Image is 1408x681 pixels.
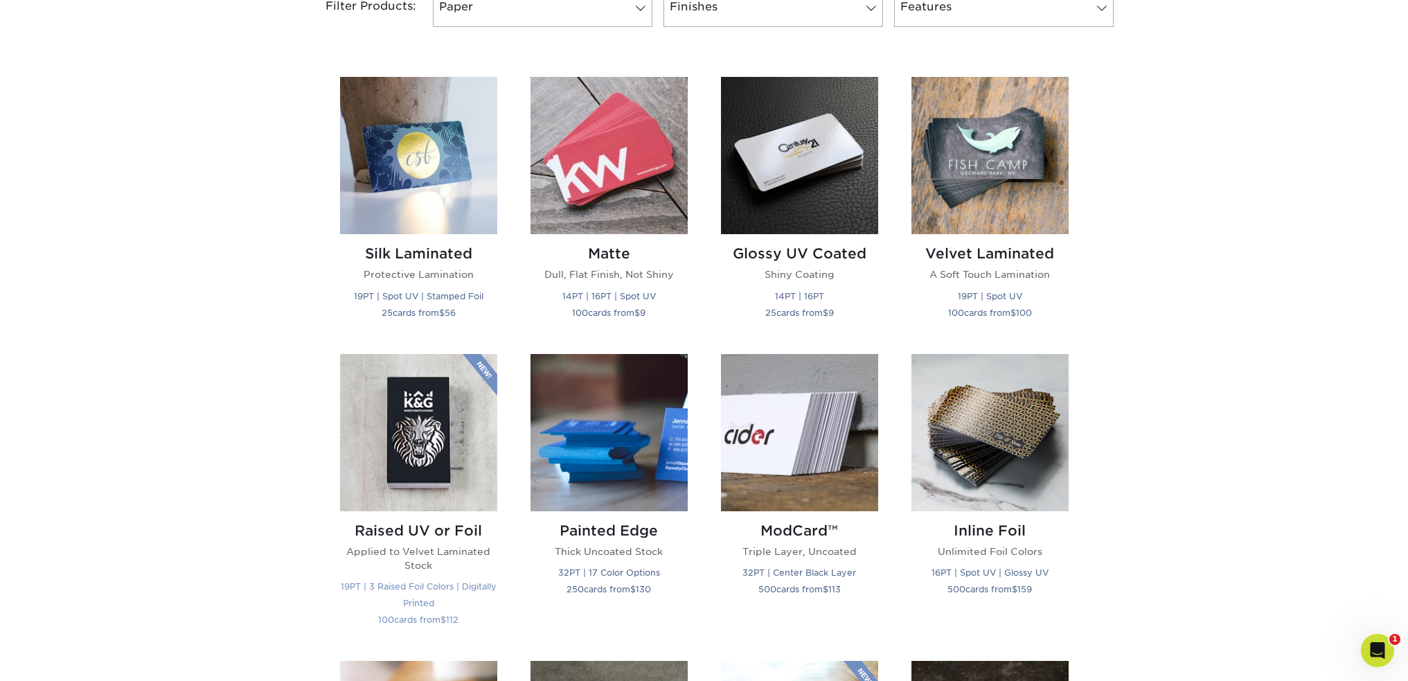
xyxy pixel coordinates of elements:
img: Silk Laminated Business Cards [340,77,497,234]
small: 16PT | Spot UV | Glossy UV [932,567,1049,578]
span: 100 [948,308,964,318]
p: Protective Lamination [340,267,497,281]
a: Raised UV or Foil Business Cards Raised UV or Foil Applied to Velvet Laminated Stock 19PT | 3 Rai... [340,354,497,645]
h2: Velvet Laminated [911,245,1069,262]
small: cards from [378,614,458,625]
span: $ [823,308,828,318]
small: 14PT | 16PT | Spot UV [562,291,656,301]
span: $ [634,308,640,318]
h2: Glossy UV Coated [721,245,878,262]
a: Matte Business Cards Matte Dull, Flat Finish, Not Shiny 14PT | 16PT | Spot UV 100cards from$9 [531,77,688,337]
h2: Inline Foil [911,522,1069,539]
img: Painted Edge Business Cards [531,354,688,511]
span: 56 [445,308,456,318]
img: New Product [463,354,497,396]
span: 250 [567,584,584,594]
p: Unlimited Foil Colors [911,545,1069,558]
small: cards from [572,308,645,318]
img: Inline Foil Business Cards [911,354,1069,511]
small: 19PT | Spot UV | Stamped Foil [354,291,483,301]
small: cards from [947,584,1032,594]
small: 32PT | 17 Color Options [558,567,660,578]
iframe: Intercom live chat [1361,634,1394,667]
a: Painted Edge Business Cards Painted Edge Thick Uncoated Stock 32PT | 17 Color Options 250cards fr... [531,354,688,645]
p: Applied to Velvet Laminated Stock [340,545,497,573]
a: Silk Laminated Business Cards Silk Laminated Protective Lamination 19PT | Spot UV | Stamped Foil ... [340,77,497,337]
a: Inline Foil Business Cards Inline Foil Unlimited Foil Colors 16PT | Spot UV | Glossy UV 500cards ... [911,354,1069,645]
p: Dull, Flat Finish, Not Shiny [531,267,688,281]
h2: ModCard™ [721,522,878,539]
small: 19PT | Spot UV [958,291,1022,301]
span: 130 [636,584,651,594]
small: cards from [567,584,651,594]
span: 500 [947,584,965,594]
small: 14PT | 16PT [775,291,824,301]
p: A Soft Touch Lamination [911,267,1069,281]
span: 9 [640,308,645,318]
a: ModCard™ Business Cards ModCard™ Triple Layer, Uncoated 32PT | Center Black Layer 500cards from$113 [721,354,878,645]
span: 100 [1016,308,1032,318]
span: 112 [446,614,458,625]
h2: Painted Edge [531,522,688,539]
span: 25 [765,308,776,318]
span: $ [1010,308,1016,318]
span: 25 [382,308,393,318]
a: Velvet Laminated Business Cards Velvet Laminated A Soft Touch Lamination 19PT | Spot UV 100cards ... [911,77,1069,337]
span: $ [630,584,636,594]
img: Raised UV or Foil Business Cards [340,354,497,511]
small: cards from [758,584,841,594]
span: 1 [1389,634,1400,645]
p: Triple Layer, Uncoated [721,545,878,558]
small: cards from [382,308,456,318]
img: Glossy UV Coated Business Cards [721,77,878,234]
span: 500 [758,584,776,594]
span: $ [439,308,445,318]
a: Glossy UV Coated Business Cards Glossy UV Coated Shiny Coating 14PT | 16PT 25cards from$9 [721,77,878,337]
h2: Raised UV or Foil [340,522,497,539]
span: 9 [828,308,834,318]
span: 100 [378,614,394,625]
span: $ [440,614,446,625]
span: $ [823,584,828,594]
span: 159 [1017,584,1032,594]
span: 113 [828,584,841,594]
h2: Silk Laminated [340,245,497,262]
span: 100 [572,308,588,318]
small: 19PT | 3 Raised Foil Colors | Digitally Printed [341,581,497,608]
small: cards from [765,308,834,318]
img: Matte Business Cards [531,77,688,234]
small: 32PT | Center Black Layer [742,567,856,578]
p: Thick Uncoated Stock [531,545,688,558]
h2: Matte [531,245,688,262]
small: cards from [948,308,1032,318]
span: $ [1012,584,1017,594]
img: Velvet Laminated Business Cards [911,77,1069,234]
p: Shiny Coating [721,267,878,281]
img: ModCard™ Business Cards [721,354,878,511]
